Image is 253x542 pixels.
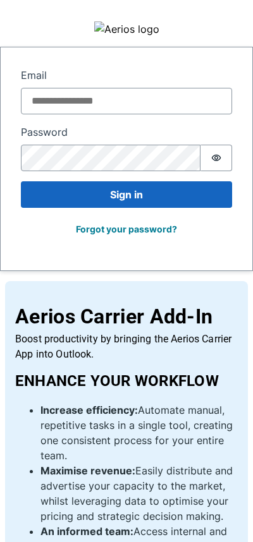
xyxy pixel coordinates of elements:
[21,124,232,140] label: Password
[21,68,232,83] label: Email
[40,525,133,538] b: An informed team:
[40,404,138,416] b: Increase efficiency:
[94,21,159,37] img: Aerios logo
[40,402,238,463] li: Automate manual, repetitive tasks in a single tool, creating one consistent process for your enti...
[15,332,238,362] p: Boost productivity by bringing the Aerios Carrier App into Outlook.
[68,218,185,240] button: Forgot your password?
[21,181,232,208] button: Sign in
[15,301,238,332] p: Aerios Carrier Add-In
[40,464,135,477] b: Maximise revenue:
[40,463,238,524] li: Easily distribute and advertise your capacity to the market, whilst leveraging data to optimise y...
[15,370,238,392] p: ENHANCE YOUR WORKFLOW
[201,145,232,171] button: Show password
